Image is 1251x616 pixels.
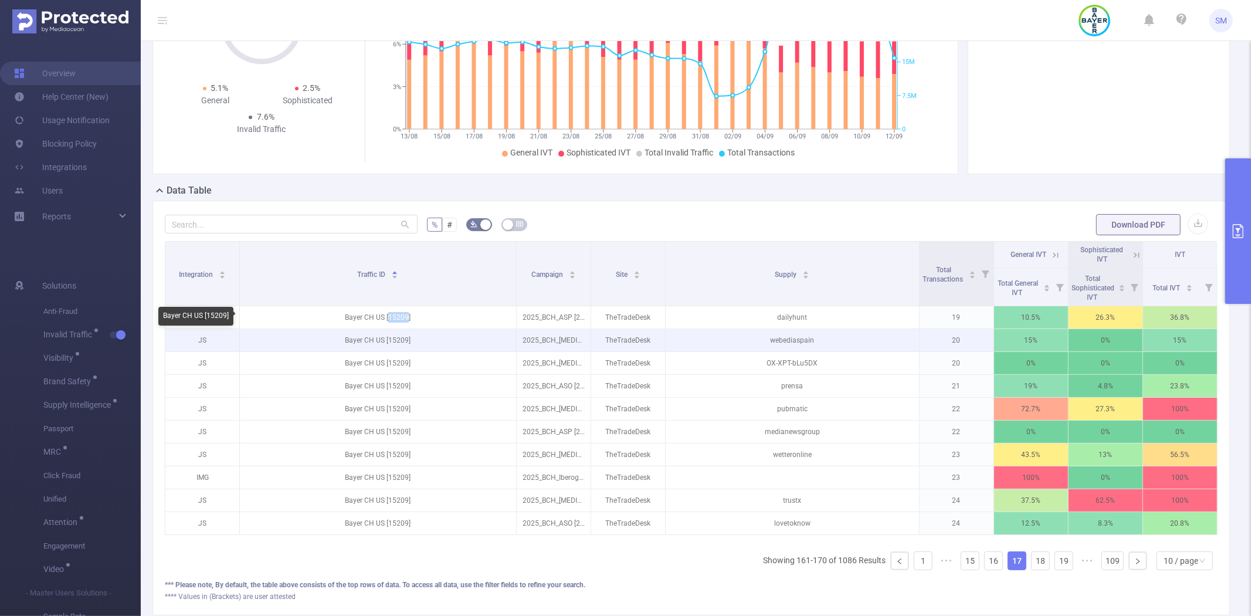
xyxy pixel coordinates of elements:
tspan: 23/08 [562,133,579,140]
p: 0% [1069,466,1142,489]
span: 5.1% [211,83,229,93]
div: Sort [1043,283,1050,290]
p: 0% [1143,352,1217,374]
p: 2025_BCH_ASO [278987] [517,512,591,534]
span: Reports [42,212,71,221]
span: Brand Safety [43,377,95,385]
div: Sort [219,269,226,276]
li: Showing 161-170 of 1086 Results [763,551,886,570]
p: Bayer CH US [15209] [240,444,516,466]
p: 19 [920,306,994,329]
i: icon: caret-down [633,274,640,277]
p: 20 [920,352,994,374]
p: 37.5% [994,489,1068,512]
p: TheTradeDesk [591,489,665,512]
span: Traffic ID [357,270,387,279]
tspan: 12/09 [886,133,903,140]
i: icon: caret-up [569,269,575,273]
i: icon: caret-up [633,269,640,273]
a: 1 [914,552,932,570]
p: dailyhunt [666,306,919,329]
span: IVT [1175,251,1185,259]
i: icon: caret-down [1118,287,1125,290]
p: TheTradeDesk [591,421,665,443]
span: Supply [775,270,798,279]
span: # [447,220,452,229]
a: Reports [42,205,71,228]
i: Filter menu [977,242,994,306]
span: Sophisticated IVT [1081,246,1124,263]
p: JS [165,329,239,351]
a: Integrations [14,155,87,179]
span: Total IVT [1152,284,1182,292]
span: Invalid Traffic [43,330,96,339]
tspan: 25/08 [595,133,612,140]
li: 109 [1101,551,1124,570]
div: Bayer CH US [15209] [158,307,233,326]
div: General [169,94,262,107]
p: 2025_BCH_[MEDICAL_DATA] [262882] [517,489,591,512]
p: 21 [920,375,994,397]
p: TheTradeDesk [591,375,665,397]
span: Unified [43,488,141,511]
p: Bayer CH US [15209] [240,398,516,420]
tspan: 10/09 [853,133,870,140]
p: Bayer CH US [15209] [240,421,516,443]
span: Engagement [43,534,141,558]
a: 18 [1032,552,1049,570]
div: Sort [969,269,976,276]
p: 13% [1069,444,1142,466]
span: Total Transactions [727,148,795,157]
span: Total Sophisticated IVT [1072,275,1114,302]
tspan: 02/09 [724,133,741,140]
p: lovetoknow [666,512,919,534]
p: 2025_BCH_Iberogast [263024] [517,466,591,489]
p: IMG [165,466,239,489]
span: Video [43,565,68,573]
tspan: 3% [393,83,401,91]
i: icon: caret-down [392,274,398,277]
i: icon: caret-up [392,269,398,273]
i: icon: table [516,221,523,228]
span: General IVT [510,148,552,157]
tspan: 6% [393,41,401,49]
p: JS [165,306,239,329]
i: icon: caret-up [803,269,809,273]
p: 2025_BCH_[MEDICAL_DATA]-Adult-Syrup [262192] [517,329,591,351]
p: Bayer CH US [15209] [240,352,516,374]
p: OX-XPT-bLu5DX [666,352,919,374]
span: SM [1215,9,1227,32]
p: TheTradeDesk [591,444,665,466]
i: icon: caret-down [1186,287,1192,290]
p: JS [165,375,239,397]
tspan: 31/08 [692,133,709,140]
li: Next Page [1128,551,1147,570]
p: 100% [1143,398,1217,420]
i: icon: right [1134,558,1141,565]
span: Integration [179,270,215,279]
p: 8.3% [1069,512,1142,534]
p: 23 [920,444,994,466]
i: Filter menu [1052,268,1068,306]
p: 2025_BCH_ASP [262505] [517,306,591,329]
p: 22 [920,421,994,443]
p: 27.3% [1069,398,1142,420]
p: TheTradeDesk [591,398,665,420]
tspan: 15/08 [433,133,450,140]
i: icon: caret-up [969,269,975,273]
p: wetteronline [666,444,919,466]
a: 109 [1102,552,1123,570]
li: 19 [1055,551,1073,570]
p: 26.3% [1069,306,1142,329]
span: Attention [43,518,82,526]
p: TheTradeDesk [591,466,665,489]
span: 7.6% [257,112,274,121]
a: Help Center (New) [14,85,109,109]
p: 15% [994,329,1068,351]
tspan: 29/08 [660,133,677,140]
p: Bayer CH US [15209] [240,466,516,489]
h2: Data Table [167,184,212,198]
span: Solutions [42,274,76,297]
p: 0% [1069,329,1142,351]
i: icon: caret-up [1118,283,1125,286]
